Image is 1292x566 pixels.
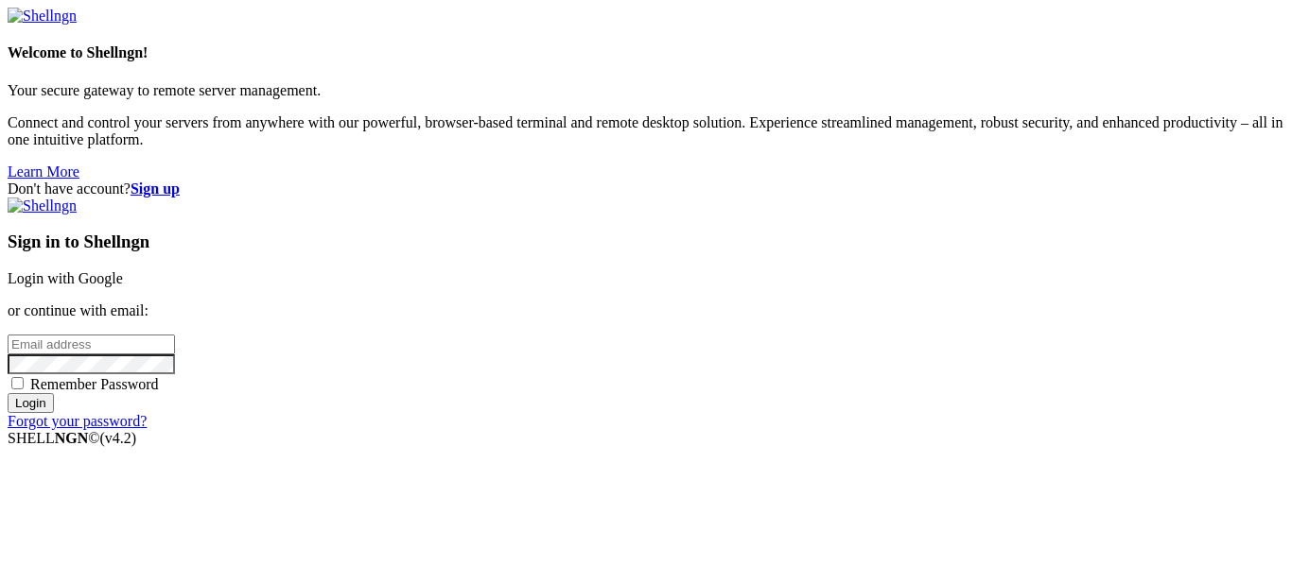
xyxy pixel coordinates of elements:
p: Connect and control your servers from anywhere with our powerful, browser-based terminal and remo... [8,114,1284,148]
img: Shellngn [8,8,77,25]
h3: Sign in to Shellngn [8,232,1284,252]
span: Remember Password [30,376,159,392]
input: Email address [8,334,175,354]
input: Remember Password [11,377,24,389]
input: Login [8,393,54,413]
h4: Welcome to Shellngn! [8,44,1284,61]
a: Learn More [8,163,79,180]
a: Forgot your password? [8,413,147,429]
span: 4.2.0 [100,430,137,446]
div: Don't have account? [8,180,1284,197]
a: Sign up [131,180,180,197]
b: NGN [55,430,89,446]
img: Shellngn [8,197,77,214]
p: or continue with email: [8,302,1284,319]
p: Your secure gateway to remote server management. [8,82,1284,99]
a: Login with Google [8,270,123,286]
span: SHELL © [8,430,136,446]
